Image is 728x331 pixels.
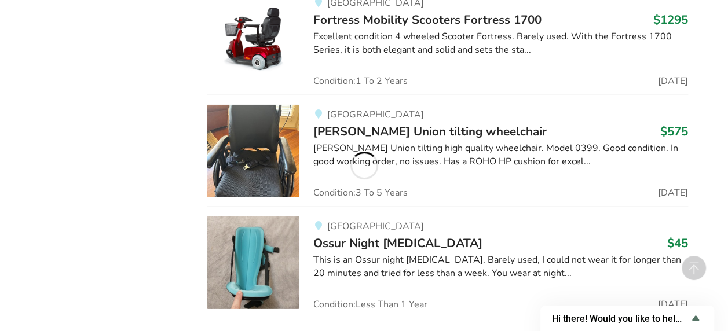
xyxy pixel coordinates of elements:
[313,253,688,280] div: This is an Ossur night [MEDICAL_DATA]. Barely used, I could not wear it for longer than 20 minute...
[207,105,299,197] img: mobility-jay union tilting wheelchair
[313,235,482,251] span: Ossur Night [MEDICAL_DATA]
[552,311,703,325] button: Show survey - Hi there! Would you like to help us improve AssistList?
[207,207,688,309] a: mobility-ossur night splint[GEOGRAPHIC_DATA]Ossur Night [MEDICAL_DATA]$45This is an Ossur night [...
[667,236,688,251] h3: $45
[658,300,688,309] span: [DATE]
[313,300,427,309] span: Condition: Less Than 1 Year
[327,108,423,121] span: [GEOGRAPHIC_DATA]
[313,188,408,197] span: Condition: 3 To 5 Years
[660,124,688,139] h3: $575
[313,142,688,168] div: [PERSON_NAME] Union tilting high quality wheelchair. Model 0399. Good condition. In good working ...
[313,12,542,28] span: Fortress Mobility Scooters Fortress 1700
[313,76,408,86] span: Condition: 1 To 2 Years
[653,12,688,27] h3: $1295
[327,220,423,233] span: [GEOGRAPHIC_DATA]
[658,188,688,197] span: [DATE]
[552,313,689,324] span: Hi there! Would you like to help us improve AssistList?
[313,30,688,57] div: Excellent condition 4 wheeled Scooter Fortress. Barely used. With the Fortress 1700 Series, it is...
[207,95,688,207] a: mobility-jay union tilting wheelchair[GEOGRAPHIC_DATA][PERSON_NAME] Union tilting wheelchair$575[...
[207,216,299,309] img: mobility-ossur night splint
[313,123,547,139] span: [PERSON_NAME] Union tilting wheelchair
[658,76,688,86] span: [DATE]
